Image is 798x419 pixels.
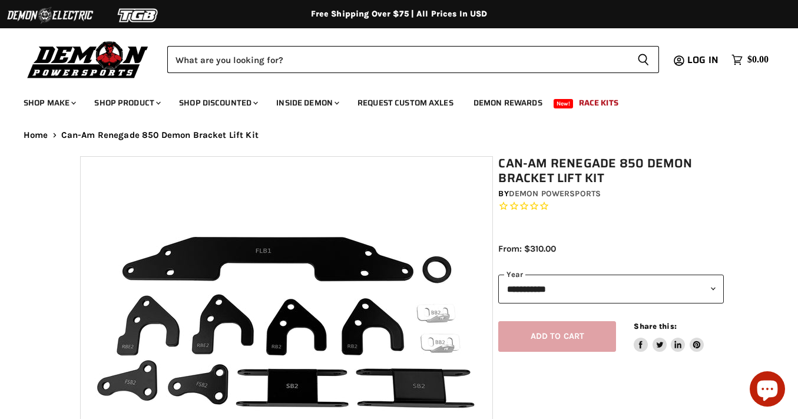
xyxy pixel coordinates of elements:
ul: Main menu [15,86,766,115]
span: From: $310.00 [498,243,556,254]
span: Share this: [634,322,676,331]
a: Shop Make [15,91,83,115]
input: Search [167,46,628,73]
a: Shop Product [85,91,168,115]
a: Log in [682,55,726,65]
a: Inside Demon [267,91,346,115]
img: Demon Powersports [24,38,153,80]
button: Search [628,46,659,73]
span: Rated 0.0 out of 5 stars 0 reviews [498,200,724,213]
a: Demon Powersports [509,189,601,199]
a: Demon Rewards [465,91,551,115]
select: year [498,275,724,303]
aside: Share this: [634,321,704,352]
span: New! [554,99,574,108]
a: Shop Discounted [170,91,265,115]
a: Home [24,130,48,140]
span: $0.00 [747,54,769,65]
a: Request Custom Axles [349,91,462,115]
h1: Can-Am Renegade 850 Demon Bracket Lift Kit [498,156,724,186]
div: by [498,187,724,200]
img: Demon Electric Logo 2 [6,4,94,27]
span: Can-Am Renegade 850 Demon Bracket Lift Kit [61,130,259,140]
span: Log in [687,52,718,67]
a: Race Kits [570,91,627,115]
form: Product [167,46,659,73]
inbox-online-store-chat: Shopify online store chat [746,371,789,410]
a: $0.00 [726,51,774,68]
img: TGB Logo 2 [94,4,183,27]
